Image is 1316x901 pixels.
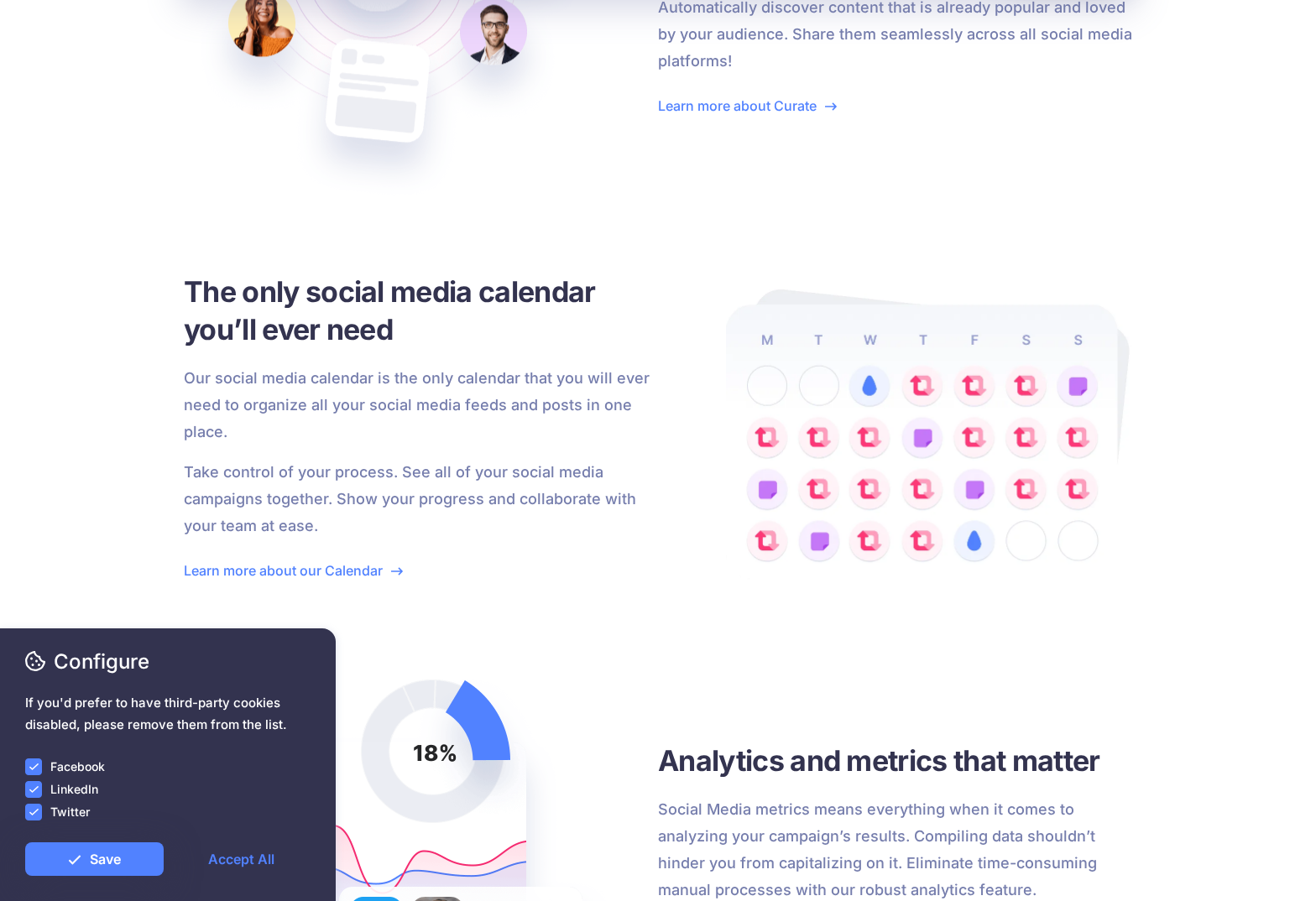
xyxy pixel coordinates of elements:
h3: Analytics and metrics that matter [658,742,1132,779]
a: Learn more about Curate [658,97,837,114]
label: Facebook [50,757,105,776]
h3: The only social media calendar you’ll ever need [184,273,658,348]
span: Configure [25,647,311,676]
img: Social Calendar [726,287,1132,600]
a: Save [25,842,164,876]
label: LinkedIn [50,779,98,799]
span: If you'd prefer to have third-party cookies disabled, please remove them from the list. [25,692,311,736]
a: Accept All [172,842,311,876]
p: Take control of your process. See all of your social media campaigns together. Show your progress... [184,459,658,539]
p: Our social media calendar is the only calendar that you will ever need to organize all your socia... [184,365,658,445]
a: Learn more about our Calendar [184,562,403,579]
label: Twitter [50,802,90,821]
